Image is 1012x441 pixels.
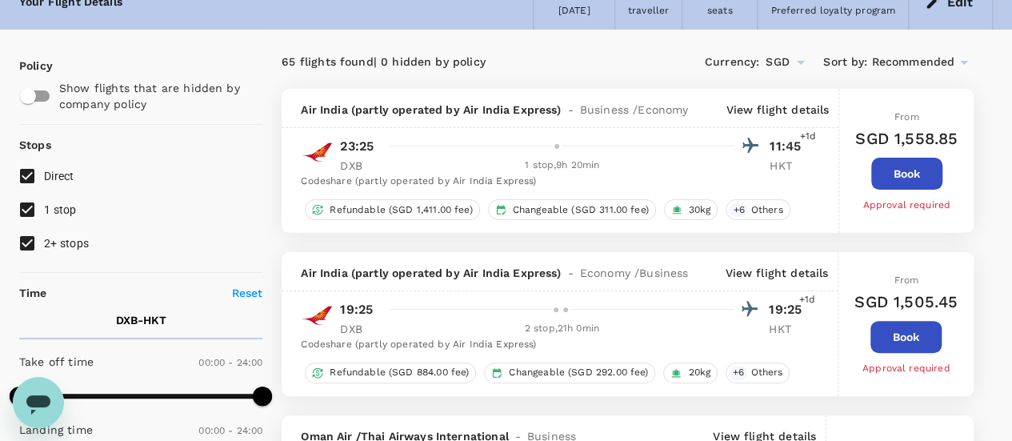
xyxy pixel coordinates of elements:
[682,203,718,217] span: 30kg
[862,199,950,210] span: Approval required
[894,111,919,122] span: From
[800,129,816,145] span: +1d
[44,170,74,182] span: Direct
[663,363,718,383] div: 20kg
[823,54,867,71] span: Sort by :
[506,203,655,217] span: Changeable (SGD 311.00 fee)
[769,321,809,337] p: HKT
[19,422,93,438] p: Landing time
[799,292,815,308] span: +1d
[44,237,89,250] span: 2+ stops
[301,102,561,118] span: Air India (partly operated by Air India Express)
[870,321,942,353] button: Book
[561,265,579,281] span: -
[705,54,759,71] span: Currency :
[19,138,51,151] strong: Stops
[770,158,810,174] p: HKT
[744,366,789,379] span: Others
[638,102,688,118] span: Economy
[116,312,166,328] p: DXB - HKT
[580,265,639,281] span: Economy /
[502,366,654,379] span: Changeable (SGD 292.00 fee)
[770,3,895,19] div: Preferred loyalty program
[305,363,476,383] div: Refundable (SGD 884.00 fee)
[745,203,790,217] span: Others
[707,3,733,19] div: seats
[730,203,747,217] span: + 6
[664,199,718,220] div: 30kg
[639,265,688,281] span: Business
[59,80,252,112] p: Show flights that are hidden by company policy
[871,158,942,190] button: Book
[770,137,810,156] p: 11:45
[730,366,747,379] span: + 6
[390,321,734,337] div: 2 stop , 21h 0min
[580,102,638,118] span: Business /
[301,299,333,331] img: AI
[871,54,954,71] span: Recommended
[198,425,262,436] span: 00:00 - 24:00
[323,203,478,217] span: Refundable (SGD 1,411.00 fee)
[682,366,717,379] span: 20kg
[13,377,64,428] iframe: Button to launch messaging window
[323,366,475,379] span: Refundable (SGD 884.00 fee)
[484,363,655,383] div: Changeable (SGD 292.00 fee)
[726,363,790,383] div: +6Others
[894,275,918,286] span: From
[488,199,656,220] div: Changeable (SGD 311.00 fee)
[19,285,47,301] p: Time
[769,300,809,319] p: 19:25
[561,102,579,118] span: -
[198,357,262,368] span: 00:00 - 24:00
[726,199,790,220] div: +6Others
[301,265,561,281] span: Air India (partly operated by Air India Express)
[44,203,77,216] span: 1 stop
[854,289,958,315] h6: SGD 1,505.45
[790,51,812,74] button: Open
[301,174,810,190] div: Codeshare (partly operated by Air India Express)
[305,199,479,220] div: Refundable (SGD 1,411.00 fee)
[340,137,374,156] p: 23:25
[855,126,958,151] h6: SGD 1,558.85
[726,102,829,118] p: View flight details
[340,300,373,319] p: 19:25
[301,136,333,168] img: AI
[725,265,828,281] p: View flight details
[19,58,34,74] p: Policy
[628,3,669,19] div: traveller
[19,354,94,370] p: Take off time
[862,363,950,374] span: Approval required
[390,158,734,174] div: 1 stop , 9h 20min
[340,158,380,174] p: DXB
[232,285,263,301] p: Reset
[340,321,380,337] p: DXB
[558,3,590,19] div: [DATE]
[282,54,627,71] div: 65 flights found | 0 hidden by policy
[301,337,809,353] div: Codeshare (partly operated by Air India Express)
